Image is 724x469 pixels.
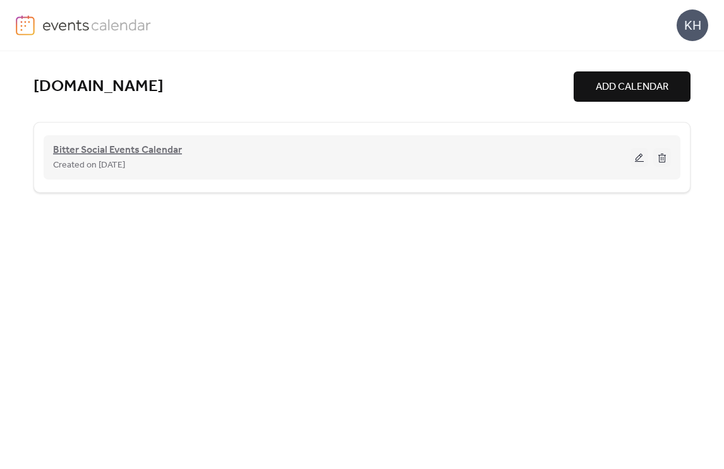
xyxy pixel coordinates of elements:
[53,158,125,173] span: Created on [DATE]
[33,76,164,97] a: [DOMAIN_NAME]
[53,143,182,158] span: Bitter Social Events Calendar
[574,71,691,102] button: ADD CALENDAR
[596,80,668,95] span: ADD CALENDAR
[16,15,35,35] img: logo
[42,15,152,34] img: logo-type
[677,9,708,41] div: KH
[53,147,182,154] a: Bitter Social Events Calendar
